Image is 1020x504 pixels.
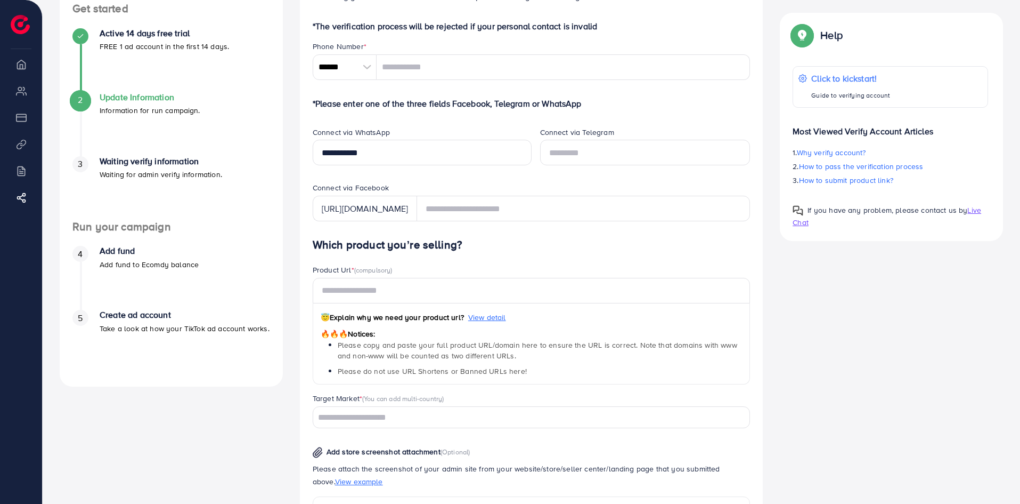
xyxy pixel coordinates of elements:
[313,196,417,221] div: [URL][DOMAIN_NAME]
[799,161,924,172] span: How to pass the verification process
[100,156,222,166] h4: Waiting verify information
[313,406,750,428] div: Search for option
[313,182,389,193] label: Connect via Facebook
[335,476,383,487] span: View example
[811,89,890,102] p: Guide to verifying account
[60,92,283,156] li: Update Information
[100,104,200,117] p: Information for run campaign.
[793,26,812,45] img: Popup guide
[314,410,737,426] input: Search for option
[793,174,988,187] p: 3.
[78,248,83,260] span: 4
[362,394,444,403] span: (You can add multi-country)
[313,41,366,52] label: Phone Number
[100,322,270,335] p: Take a look at how your TikTok ad account works.
[60,246,283,310] li: Add fund
[60,310,283,374] li: Create ad account
[540,127,614,138] label: Connect via Telegram
[100,28,229,38] h4: Active 14 days free trial
[321,312,330,323] span: 😇
[313,462,750,488] p: Please attach the screenshot of your admin site from your website/store/seller center/landing pag...
[313,447,323,458] img: img
[327,446,440,457] span: Add store screenshot attachment
[100,92,200,102] h4: Update Information
[793,160,988,173] p: 2.
[100,246,199,256] h4: Add fund
[78,312,83,324] span: 5
[321,329,376,339] span: Notices:
[799,175,893,186] span: How to submit product link?
[60,220,283,234] h4: Run your campaign
[313,265,393,275] label: Product Url
[338,366,527,377] span: Please do not use URL Shortens or Banned URLs here!
[820,29,843,42] p: Help
[354,265,393,275] span: (compulsory)
[60,2,283,15] h4: Get started
[78,94,83,106] span: 2
[100,258,199,271] p: Add fund to Ecomdy balance
[807,205,967,215] span: If you have any problem, please contact us by
[100,168,222,181] p: Waiting for admin verify information.
[440,447,470,457] span: (Optional)
[313,97,750,110] p: *Please enter one of the three fields Facebook, Telegram or WhatsApp
[60,28,283,92] li: Active 14 days free trial
[313,393,444,404] label: Target Market
[793,205,803,216] img: Popup guide
[468,312,506,323] span: View detail
[793,146,988,159] p: 1.
[338,340,737,361] span: Please copy and paste your full product URL/domain here to ensure the URL is correct. Note that d...
[811,72,890,85] p: Click to kickstart!
[60,156,283,220] li: Waiting verify information
[78,158,83,170] span: 3
[313,238,750,252] h4: Which product you’re selling?
[313,20,750,33] p: *The verification process will be rejected if your personal contact is invalid
[11,15,30,34] img: logo
[793,116,988,138] p: Most Viewed Verify Account Articles
[321,312,464,323] span: Explain why we need your product url?
[321,329,348,339] span: 🔥🔥🔥
[313,127,390,138] label: Connect via WhatsApp
[100,310,270,320] h4: Create ad account
[975,456,1012,496] iframe: Chat
[797,147,866,158] span: Why verify account?
[100,40,229,53] p: FREE 1 ad account in the first 14 days.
